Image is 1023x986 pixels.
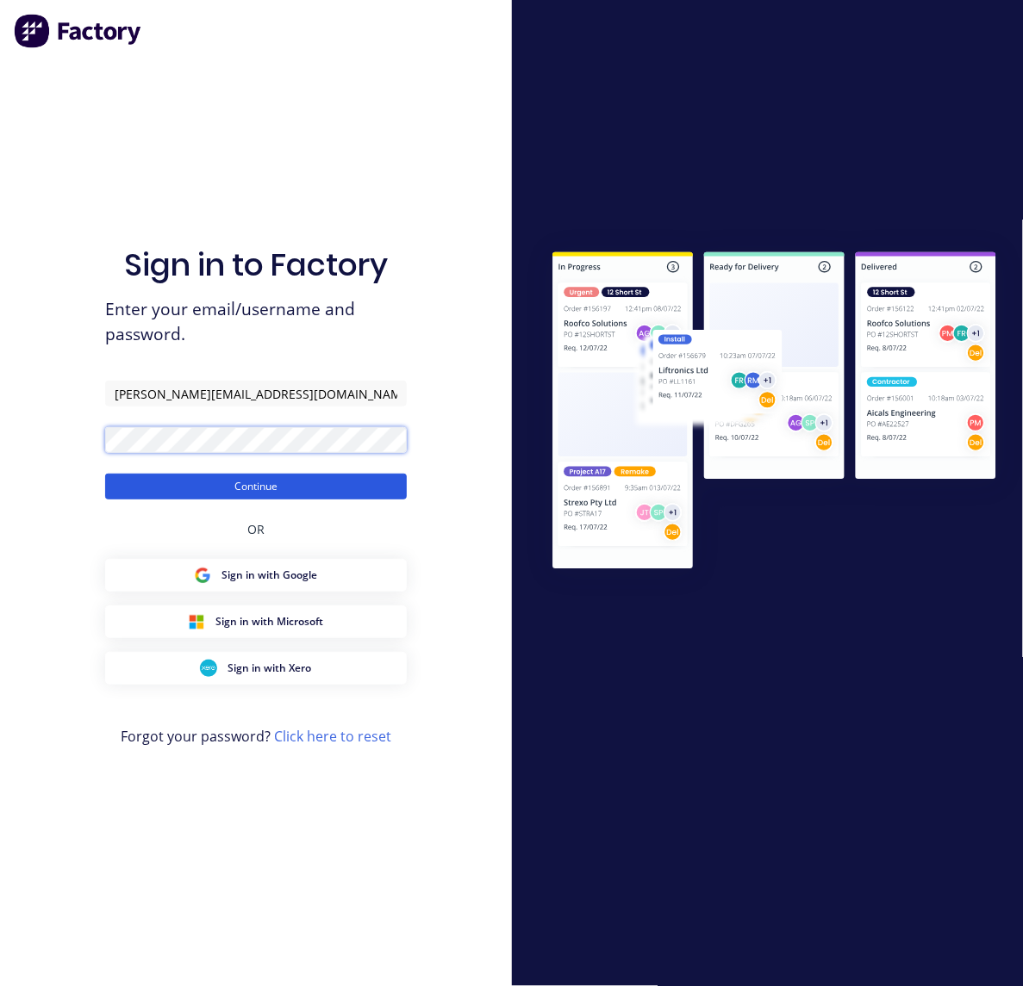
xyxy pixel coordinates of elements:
[105,559,407,592] button: Google Sign inSign in with Google
[14,14,143,48] img: Factory
[194,567,211,584] img: Google Sign in
[105,605,407,638] button: Microsoft Sign inSign in with Microsoft
[221,567,317,583] span: Sign in with Google
[105,381,407,406] input: Email/Username
[105,474,407,499] button: Continue
[105,297,407,347] span: Enter your email/username and password.
[124,246,388,283] h1: Sign in to Factory
[247,499,265,559] div: OR
[215,614,323,629] span: Sign in with Microsoft
[121,726,391,747] span: Forgot your password?
[274,727,391,746] a: Click here to reset
[200,660,217,677] img: Xero Sign in
[188,613,205,630] img: Microsoft Sign in
[105,652,407,685] button: Xero Sign inSign in with Xero
[228,660,311,676] span: Sign in with Xero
